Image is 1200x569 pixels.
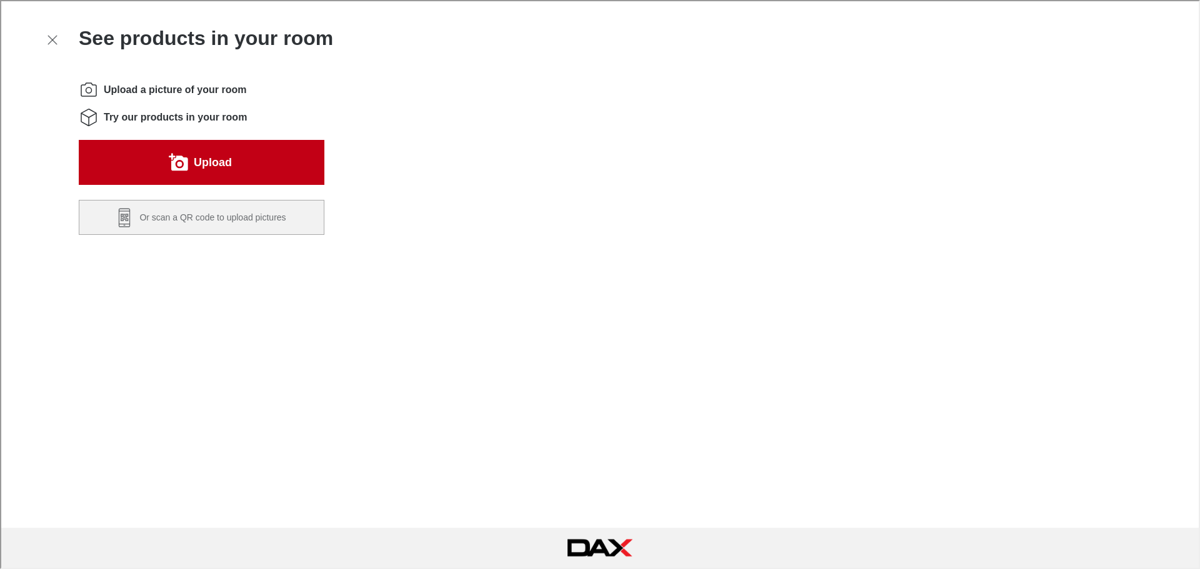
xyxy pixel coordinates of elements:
label: Upload [192,151,231,171]
button: Exit visualizer [40,27,62,50]
span: Try our products in your room [102,109,246,123]
span: Upload a picture of your room [102,82,245,96]
button: Upload a picture of your room [77,139,323,184]
button: Scan a QR code to upload pictures [77,199,323,234]
ol: Instructions [77,79,323,126]
a: Visit DAX homepage [549,533,649,560]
